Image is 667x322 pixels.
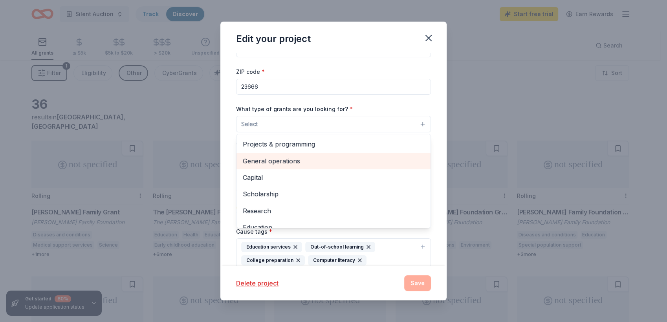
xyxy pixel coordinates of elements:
span: Research [243,206,424,216]
div: Select [236,134,431,228]
span: General operations [243,156,424,166]
span: Projects & programming [243,139,424,149]
span: Capital [243,172,424,183]
span: Scholarship [243,189,424,199]
button: Select [236,116,431,132]
span: Select [241,119,258,129]
span: Education [243,222,424,232]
